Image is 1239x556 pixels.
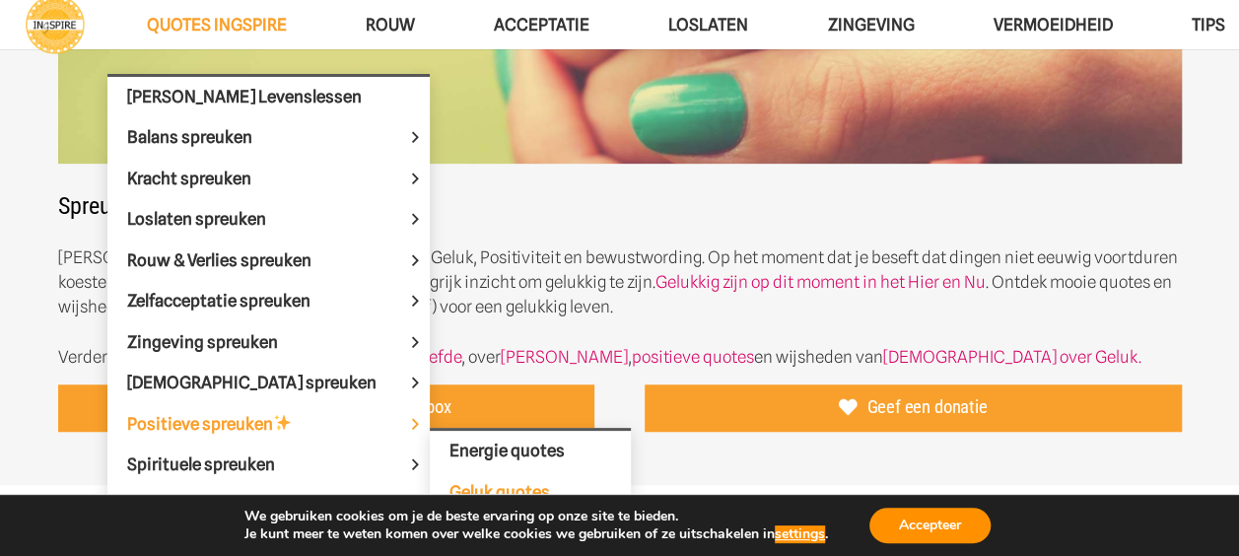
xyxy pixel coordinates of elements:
a: [PERSON_NAME] [501,347,628,367]
span: Geluk quotes [449,481,550,501]
span: Balans spreuken [127,127,286,147]
span: Loslaten spreuken [127,209,300,229]
a: Geluk quotes [430,471,631,513]
a: Balans spreukenBalans spreuken Menu [107,117,430,159]
span: Ontvang Zingeving in je mailbox [229,396,450,418]
span: [PERSON_NAME] Levenslessen [127,87,362,106]
a: G [655,272,667,292]
span: TIPS [1191,15,1224,35]
span: Acceptatie [494,15,589,35]
span: Rouw & Verlies spreuken Menu [400,241,430,281]
a: Rouw & Verlies spreukenRouw & Verlies spreuken Menu [107,241,430,282]
a: Positieve spreuken✨Positieve spreuken ✨ Menu [107,404,430,446]
a: Geef een donatie [645,384,1182,432]
a: Kracht spreukenKracht spreuken Menu [107,159,430,200]
span: Balans spreuken Menu [400,117,430,158]
span: [DEMOGRAPHIC_DATA] spreuken [127,373,410,392]
span: Positieve spreuken [127,414,325,434]
button: settings [775,525,825,543]
span: Energie quotes [449,441,565,460]
a: [PERSON_NAME] Levenslessen [107,77,430,118]
a: Zingeving spreukenZingeving spreuken Menu [107,322,430,364]
span: Kracht spreuken Menu [400,159,430,199]
a: Alfabetische spreukenlijst [107,486,430,527]
span: Spirituele spreuken [127,454,309,474]
span: Zingeving spreuken [127,332,311,352]
a: elukkig zijn op dit moment in het Hier en Nu [667,272,986,292]
span: Loslaten [668,15,748,35]
p: [PERSON_NAME] maakt de mooiste spreuken over Geluk, Positiviteit en bewustwording. Op het moment ... [58,245,1182,319]
span: Positieve spreuken ✨ Menu [400,404,430,445]
span: Rouw & Verlies spreuken [127,250,345,270]
span: Mooiste spreuken Menu [400,363,430,403]
span: Kracht spreuken [127,169,285,188]
span: Geef een donatie [866,396,987,418]
a: [DEMOGRAPHIC_DATA] spreukenMooiste spreuken Menu [107,363,430,404]
a: Loslaten spreukenLoslaten spreuken Menu [107,199,430,241]
a: [DEMOGRAPHIC_DATA] over Geluk. [883,347,1141,367]
span: VERMOEIDHEID [993,15,1112,35]
span: Zingeving spreuken Menu [400,322,430,363]
a: Spirituele spreukenSpirituele spreuken Menu [107,445,430,486]
span: Zingeving [827,15,914,35]
a: Energie quotes [430,431,631,472]
span: Zelfacceptatie spreuken Menu [400,281,430,321]
a: Zelfacceptatie spreukenZelfacceptatie spreuken Menu [107,281,430,322]
span: QUOTES INGSPIRE [147,15,287,35]
a: Ontvang Zingeving in je mailbox [58,384,595,432]
p: Verder vind je op [DOMAIN_NAME] , over , en wijsheden van [58,345,1182,370]
img: ✨ [274,414,291,431]
a: positieve quotes [632,347,754,367]
span: Spirituele spreuken Menu [400,445,430,485]
span: Zelfacceptatie spreuken [127,291,344,311]
p: Je kunt meer te weten komen over welke cookies we gebruiken of ze uitschakelen in . [244,525,828,543]
span: Loslaten spreuken Menu [400,199,430,240]
button: Accepteer [869,508,991,543]
span: ROUW [366,15,415,35]
p: We gebruiken cookies om je de beste ervaring op onze site te bieden. [244,508,828,525]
